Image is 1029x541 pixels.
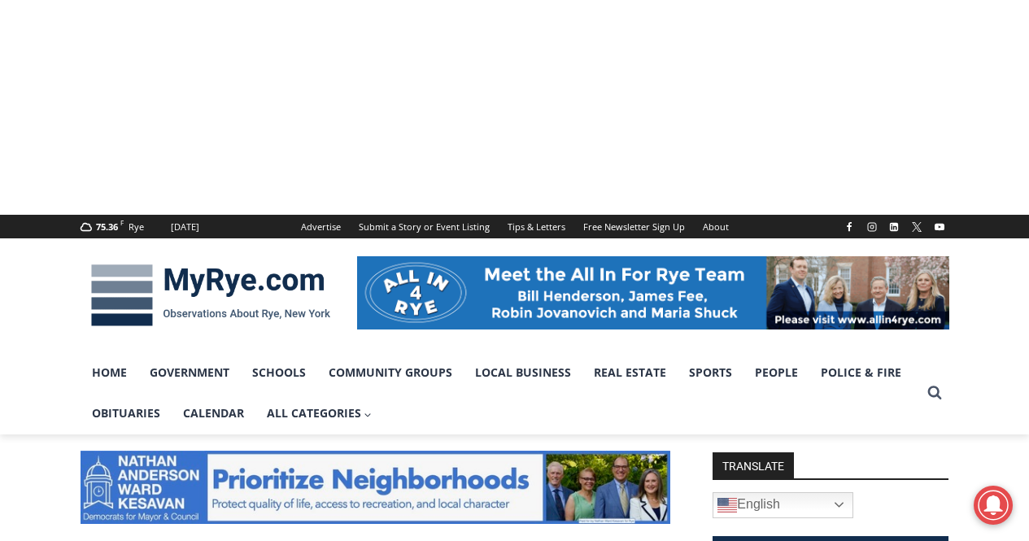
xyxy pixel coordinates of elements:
[839,217,859,237] a: Facebook
[920,378,949,408] button: View Search Form
[582,352,678,393] a: Real Estate
[138,352,241,393] a: Government
[574,215,694,238] a: Free Newsletter Sign Up
[241,352,317,393] a: Schools
[96,220,118,233] span: 75.36
[809,352,913,393] a: Police & Fire
[884,217,904,237] a: Linkedin
[171,220,199,234] div: [DATE]
[172,393,255,434] a: Calendar
[713,492,853,518] a: English
[499,215,574,238] a: Tips & Letters
[81,393,172,434] a: Obituaries
[350,215,499,238] a: Submit a Story or Event Listing
[81,352,920,434] nav: Primary Navigation
[120,218,124,227] span: F
[129,220,144,234] div: Rye
[694,215,738,238] a: About
[862,217,882,237] a: Instagram
[267,404,373,422] span: All Categories
[255,393,384,434] a: All Categories
[930,217,949,237] a: YouTube
[81,253,341,338] img: MyRye.com
[317,352,464,393] a: Community Groups
[907,217,927,237] a: X
[743,352,809,393] a: People
[464,352,582,393] a: Local Business
[292,215,738,238] nav: Secondary Navigation
[357,256,949,329] img: All in for Rye
[292,215,350,238] a: Advertise
[678,352,743,393] a: Sports
[81,352,138,393] a: Home
[717,495,737,515] img: en
[713,452,794,478] strong: TRANSLATE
